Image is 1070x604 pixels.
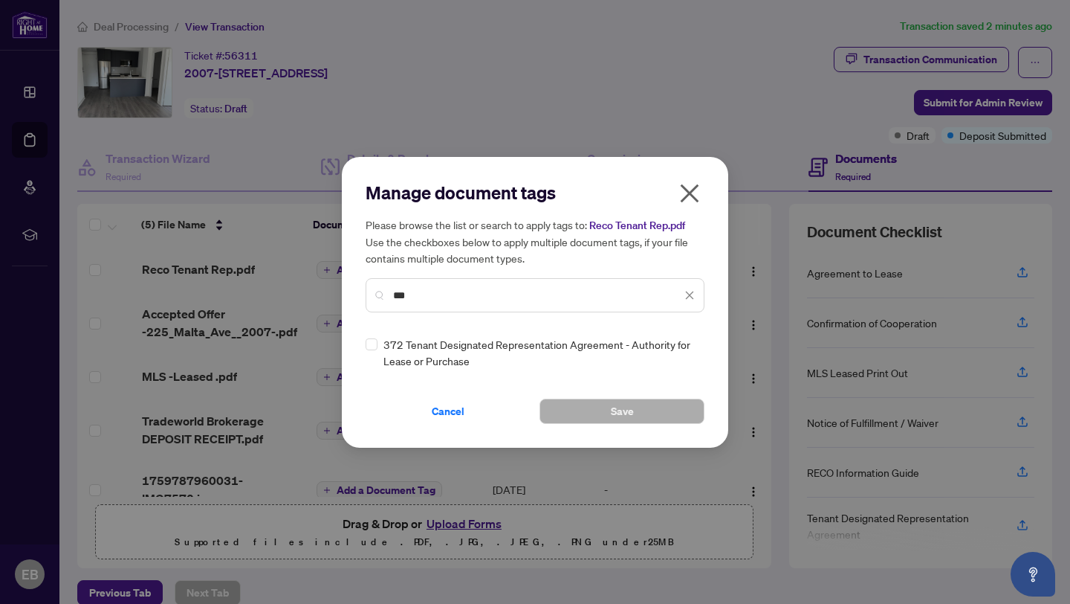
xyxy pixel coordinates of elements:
[383,336,695,369] span: 372 Tenant Designated Representation Agreement - Authority for Lease or Purchase
[432,399,464,423] span: Cancel
[1011,552,1055,597] button: Open asap
[589,219,685,232] span: Reco Tenant Rep.pdf
[366,181,704,205] h2: Manage document tags
[684,290,695,301] span: close
[366,216,704,266] h5: Please browse the list or search to apply tags to: Use the checkboxes below to apply multiple doc...
[539,399,704,424] button: Save
[678,181,701,205] span: close
[366,399,531,424] button: Cancel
